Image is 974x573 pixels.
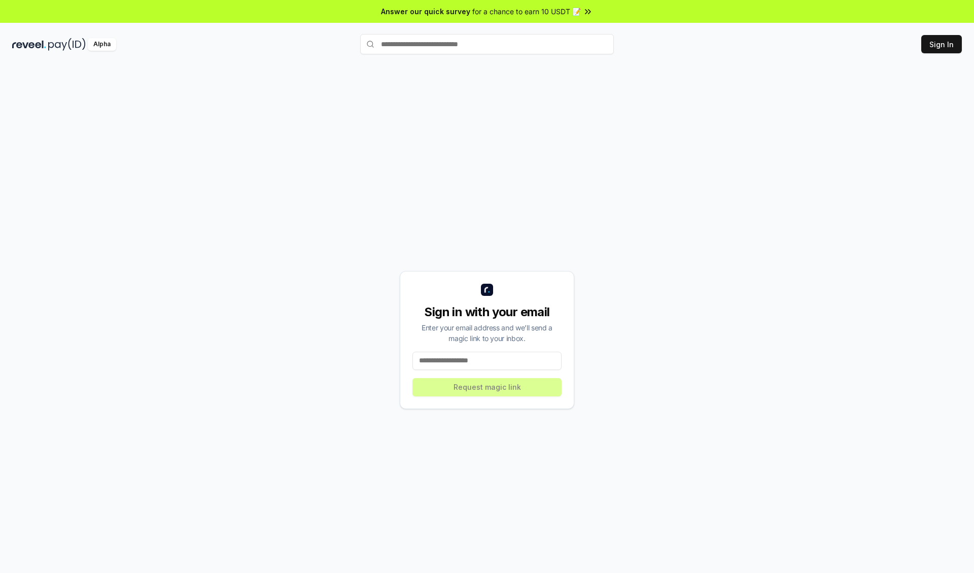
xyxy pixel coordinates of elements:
button: Sign In [921,35,962,53]
div: Sign in with your email [412,304,562,320]
img: logo_small [481,284,493,296]
span: for a chance to earn 10 USDT 📝 [472,6,581,17]
div: Alpha [88,38,116,51]
img: pay_id [48,38,86,51]
div: Enter your email address and we’ll send a magic link to your inbox. [412,322,562,344]
img: reveel_dark [12,38,46,51]
span: Answer our quick survey [381,6,470,17]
